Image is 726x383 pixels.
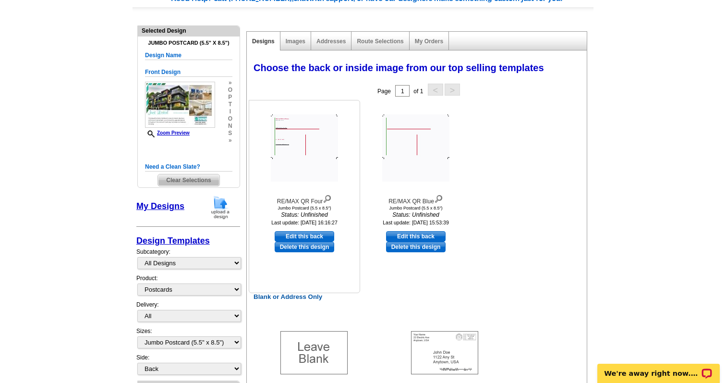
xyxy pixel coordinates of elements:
[275,242,334,252] a: Delete this design
[252,210,357,219] i: Status: Unfinished
[136,300,240,327] div: Delivery:
[280,331,348,374] img: Blank Template
[136,236,210,246] a: Design Templates
[228,137,232,144] span: »
[228,86,232,94] span: o
[386,242,446,252] a: Delete this design
[228,94,232,101] span: p
[228,123,232,130] span: n
[434,193,443,203] img: view design details
[136,353,240,376] div: Side:
[136,247,240,274] div: Subcategory:
[136,327,240,353] div: Sizes:
[363,206,469,210] div: Jumbo Postcard (5.5 x 8.5")
[275,231,334,242] a: use this design
[363,210,469,219] i: Status: Unfinished
[145,51,232,60] h5: Design Name
[377,88,391,95] span: Page
[145,40,232,46] h4: Jumbo Postcard (5.5" x 8.5")
[271,114,338,182] img: RE/MAX QR Four
[136,274,240,300] div: Product:
[228,108,232,115] span: i
[286,38,305,45] a: Images
[249,293,589,301] h2: Blank or Address Only
[136,201,184,211] a: My Designs
[363,193,469,206] div: RE/MAX QR Blue
[228,115,232,123] span: o
[386,231,446,242] a: use this design
[316,38,346,45] a: Addresses
[382,114,449,182] img: RE/MAX QR Blue
[415,38,443,45] a: My Orders
[252,193,357,206] div: RE/MAX QR Four
[383,220,449,225] small: Last update: [DATE] 15:53:39
[252,206,357,210] div: Jumbo Postcard (5.5 x 8.5")
[445,84,460,96] button: >
[145,82,215,128] img: GENREPJF_JL_Stripes_All.jpg
[145,130,190,136] a: Zoom Preview
[228,79,232,86] span: »
[411,331,478,374] img: Addresses Only
[252,38,275,45] a: Designs
[228,130,232,137] span: s
[138,26,240,35] div: Selected Design
[208,195,233,220] img: upload-design
[357,38,403,45] a: Route Selections
[323,193,332,203] img: view design details
[145,162,232,172] h5: Need a Clean Slate?
[145,68,232,77] h5: Front Design
[158,174,219,186] span: Clear Selections
[428,84,443,96] button: <
[271,220,338,225] small: Last update: [DATE] 16:16:27
[228,101,232,108] span: t
[591,353,726,383] iframe: LiveChat chat widget
[413,88,423,95] span: of 1
[254,62,544,73] span: Choose the back or inside image from our top selling templates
